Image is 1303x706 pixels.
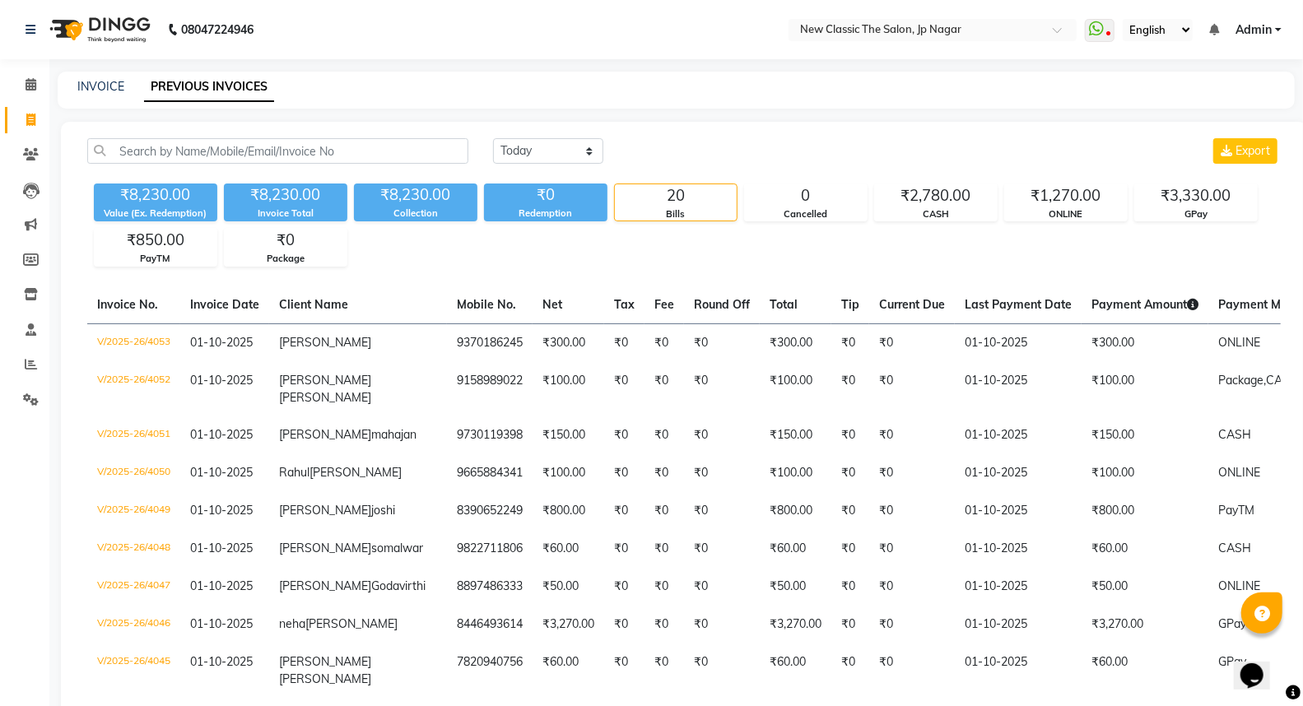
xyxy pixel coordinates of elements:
td: ₹60.00 [760,643,831,698]
td: 01-10-2025 [955,492,1082,530]
div: ₹850.00 [95,229,216,252]
td: ₹0 [645,606,684,643]
td: ₹0 [645,454,684,492]
td: ₹0 [645,416,684,454]
span: [PERSON_NAME] [279,654,371,669]
div: ₹1,270.00 [1005,184,1127,207]
span: mahajan [371,427,416,442]
span: Total [770,297,798,312]
td: ₹60.00 [533,643,604,698]
a: PREVIOUS INVOICES [144,72,274,102]
td: ₹0 [831,492,869,530]
td: ₹3,270.00 [533,606,604,643]
td: ₹0 [604,530,645,568]
span: 01-10-2025 [190,465,253,480]
td: ₹60.00 [533,530,604,568]
span: CASH [1266,373,1299,388]
span: somalwar [371,541,423,555]
span: [PERSON_NAME] [279,373,371,388]
td: 9730119398 [447,416,533,454]
td: ₹0 [869,362,955,416]
span: Export [1236,143,1270,158]
td: ₹0 [831,362,869,416]
td: ₹0 [604,323,645,362]
td: 01-10-2025 [955,643,1082,698]
td: ₹800.00 [533,492,604,530]
td: ₹50.00 [533,568,604,606]
span: Godavirthi [371,578,426,593]
td: ₹3,270.00 [760,606,831,643]
td: 7820940756 [447,643,533,698]
span: [PERSON_NAME] [279,578,371,593]
td: ₹300.00 [760,323,831,362]
td: 8446493614 [447,606,533,643]
td: ₹0 [684,416,760,454]
span: [PERSON_NAME] [279,390,371,405]
span: Invoice Date [190,297,259,312]
td: V/2025-26/4049 [87,492,180,530]
div: ₹3,330.00 [1135,184,1257,207]
span: Mobile No. [457,297,516,312]
span: Last Payment Date [965,297,1072,312]
td: 01-10-2025 [955,416,1082,454]
td: 01-10-2025 [955,568,1082,606]
div: Invoice Total [224,207,347,221]
td: 01-10-2025 [955,530,1082,568]
td: ₹100.00 [533,362,604,416]
span: Tip [841,297,859,312]
div: ₹8,230.00 [354,183,477,207]
span: [PERSON_NAME] [309,465,402,480]
span: 01-10-2025 [190,616,253,631]
div: 20 [615,184,737,207]
td: ₹0 [684,323,760,362]
span: [PERSON_NAME] [279,427,371,442]
div: ONLINE [1005,207,1127,221]
td: ₹0 [645,492,684,530]
a: INVOICE [77,79,124,94]
span: CASH [1218,427,1251,442]
td: ₹300.00 [1082,323,1208,362]
div: ₹0 [225,229,347,252]
td: ₹100.00 [533,454,604,492]
td: ₹0 [684,530,760,568]
td: ₹0 [604,643,645,698]
td: ₹0 [869,530,955,568]
td: ₹0 [831,643,869,698]
td: ₹0 [831,454,869,492]
span: 01-10-2025 [190,335,253,350]
td: ₹0 [684,643,760,698]
td: ₹0 [684,362,760,416]
td: V/2025-26/4046 [87,606,180,643]
span: neha [279,616,305,631]
td: ₹0 [869,606,955,643]
span: [PERSON_NAME] [279,503,371,518]
span: 01-10-2025 [190,373,253,388]
td: 8390652249 [447,492,533,530]
span: ONLINE [1218,335,1260,350]
td: 8897486333 [447,568,533,606]
span: 01-10-2025 [190,427,253,442]
td: ₹60.00 [1082,643,1208,698]
td: ₹150.00 [1082,416,1208,454]
td: ₹0 [604,568,645,606]
div: ₹2,780.00 [875,184,997,207]
td: ₹0 [869,323,955,362]
td: ₹0 [645,530,684,568]
span: ONLINE [1218,465,1260,480]
td: ₹0 [645,643,684,698]
div: Redemption [484,207,607,221]
span: 01-10-2025 [190,541,253,555]
button: Export [1213,138,1277,164]
b: 08047224946 [181,7,254,53]
span: Tax [614,297,635,312]
td: ₹0 [604,416,645,454]
span: Rahul [279,465,309,480]
span: 01-10-2025 [190,654,253,669]
td: ₹0 [645,362,684,416]
td: ₹0 [831,323,869,362]
span: GPay [1218,654,1246,669]
span: Invoice No. [97,297,158,312]
td: ₹0 [684,606,760,643]
span: Round Off [694,297,750,312]
div: ₹0 [484,183,607,207]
